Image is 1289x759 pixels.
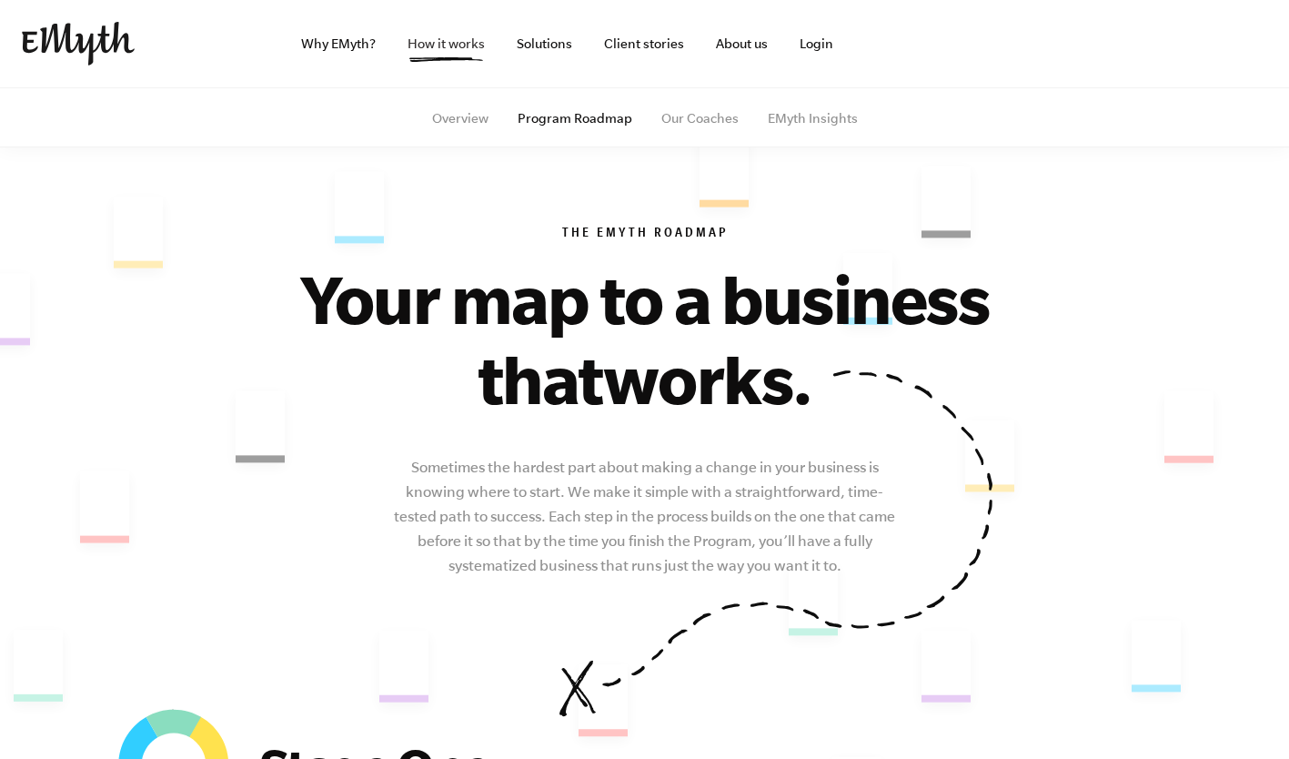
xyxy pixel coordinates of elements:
a: Our Coaches [661,111,739,126]
iframe: Chat Widget [1198,672,1289,759]
h6: The EMyth Roadmap [92,226,1198,244]
iframe: Embedded CTA [876,24,1067,64]
a: EMyth Insights [768,111,858,126]
h1: Your map to a business that [245,258,1045,419]
img: EMyth [22,22,135,66]
span: works. [603,340,812,417]
iframe: Embedded CTA [1076,24,1267,64]
a: Overview [432,111,488,126]
p: Sometimes the hardest part about making a change in your business is knowing where to start. We m... [391,455,899,578]
a: Program Roadmap [518,111,632,126]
